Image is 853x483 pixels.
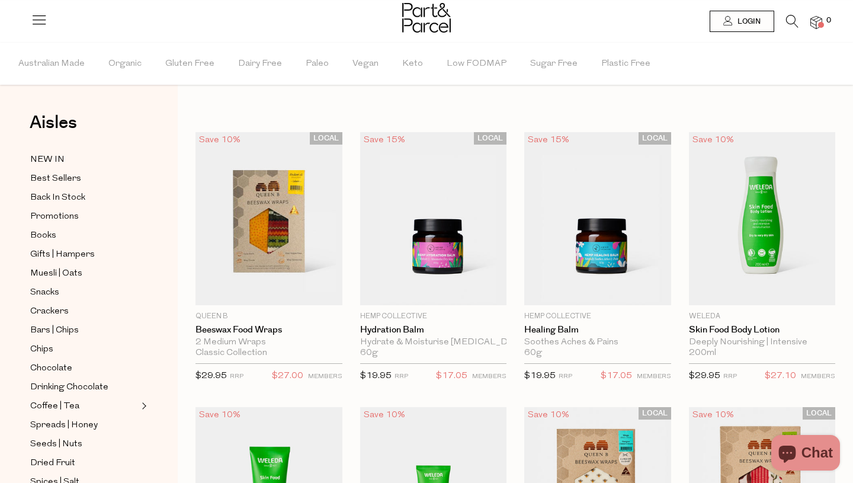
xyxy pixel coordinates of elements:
small: MEMBERS [472,373,506,380]
small: RRP [723,373,737,380]
span: Books [30,229,56,243]
span: Seeds | Nuts [30,437,82,452]
img: Healing Balm [524,132,671,305]
div: Save 10% [360,407,409,423]
inbox-online-store-chat: Shopify online store chat [768,435,844,474]
span: Organic [108,43,142,85]
span: $27.10 [765,369,796,384]
span: Crackers [30,305,69,319]
a: Skin Food Body Lotion [689,325,836,335]
a: Drinking Chocolate [30,380,138,395]
span: Classic Collection [195,348,267,359]
div: Save 10% [689,407,737,423]
span: $17.05 [436,369,467,384]
span: LOCAL [310,132,342,145]
div: Save 10% [195,407,244,423]
span: Coffee | Tea [30,399,79,414]
p: Hemp Collective [524,311,671,322]
span: $27.00 [272,369,303,384]
span: Dried Fruit [30,456,75,471]
span: 0 [823,15,834,26]
a: Dried Fruit [30,456,138,471]
a: Healing Balm [524,325,671,335]
div: Save 10% [195,132,244,148]
a: Chocolate [30,361,138,376]
span: Chips [30,343,53,357]
a: Aisles [30,114,77,143]
div: Save 10% [689,132,737,148]
span: Australian Made [18,43,85,85]
span: Drinking Chocolate [30,380,108,395]
span: LOCAL [474,132,506,145]
span: $17.05 [601,369,632,384]
span: Dairy Free [238,43,282,85]
span: Paleo [306,43,329,85]
a: Seeds | Nuts [30,437,138,452]
p: Queen B [195,311,342,322]
span: Vegan [352,43,379,85]
img: Beeswax Food Wraps [195,132,342,305]
span: Muesli | Oats [30,267,82,281]
a: Gifts | Hampers [30,247,138,262]
a: Best Sellers [30,171,138,186]
span: Gifts | Hampers [30,248,95,262]
span: Gluten Free [165,43,214,85]
span: Back In Stock [30,191,85,205]
span: Spreads | Honey [30,418,98,433]
span: LOCAL [803,407,835,420]
span: $19.95 [524,372,556,380]
small: MEMBERS [308,373,342,380]
div: 2 Medium Wraps [195,337,342,348]
span: LOCAL [639,407,671,420]
img: Hydration Balm [360,132,507,305]
a: Spreads | Honey [30,418,138,433]
a: Bars | Chips [30,323,138,338]
span: Login [735,17,761,27]
span: 200ml [689,348,716,359]
a: 0 [810,16,822,28]
div: Save 10% [524,407,573,423]
a: Coffee | Tea [30,399,138,414]
div: Hydrate & Moisturise [MEDICAL_DATA] [360,337,507,348]
span: 60g [524,348,542,359]
span: Sugar Free [530,43,578,85]
a: Snacks [30,285,138,300]
span: $29.95 [195,372,227,380]
a: Beeswax Food Wraps [195,325,342,335]
span: Plastic Free [601,43,650,85]
span: $19.95 [360,372,392,380]
div: Save 15% [524,132,573,148]
span: Promotions [30,210,79,224]
p: Hemp Collective [360,311,507,322]
a: Chips [30,342,138,357]
small: MEMBERS [637,373,671,380]
span: NEW IN [30,153,65,167]
a: Crackers [30,304,138,319]
a: Muesli | Oats [30,266,138,281]
a: Books [30,228,138,243]
div: Deeply Nourishing | Intensive [689,337,836,348]
p: Weleda [689,311,836,322]
span: Keto [402,43,423,85]
span: Low FODMAP [447,43,506,85]
a: Hydration Balm [360,325,507,335]
img: Skin Food Body Lotion [689,132,836,305]
img: Part&Parcel [402,3,451,33]
small: RRP [559,373,572,380]
small: RRP [230,373,243,380]
span: LOCAL [639,132,671,145]
span: Best Sellers [30,172,81,186]
small: RRP [395,373,408,380]
span: 60g [360,348,378,359]
a: Back In Stock [30,190,138,205]
span: Aisles [30,110,77,136]
span: $29.95 [689,372,720,380]
a: Promotions [30,209,138,224]
small: MEMBERS [801,373,835,380]
span: Bars | Chips [30,324,79,338]
span: Chocolate [30,362,72,376]
div: Save 15% [360,132,409,148]
a: NEW IN [30,152,138,167]
div: Soothes Aches & Pains [524,337,671,348]
button: Expand/Collapse Coffee | Tea [139,399,147,413]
